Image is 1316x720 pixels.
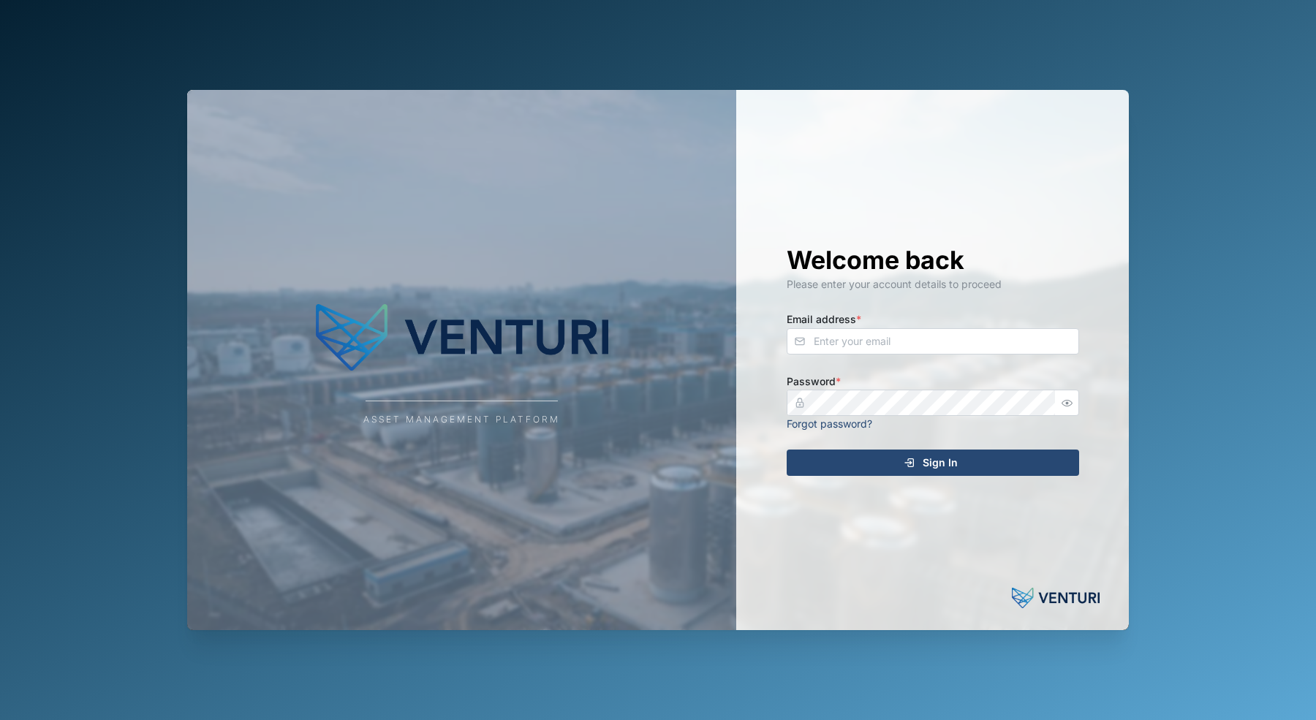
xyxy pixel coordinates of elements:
div: Asset Management Platform [363,413,560,427]
input: Enter your email [787,328,1079,355]
label: Email address [787,311,861,327]
img: Powered by: Venturi [1012,583,1100,613]
h1: Welcome back [787,244,1079,276]
label: Password [787,374,841,390]
img: Company Logo [316,294,608,382]
button: Sign In [787,450,1079,476]
a: Forgot password? [787,417,872,430]
span: Sign In [923,450,958,475]
div: Please enter your account details to proceed [787,276,1079,292]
